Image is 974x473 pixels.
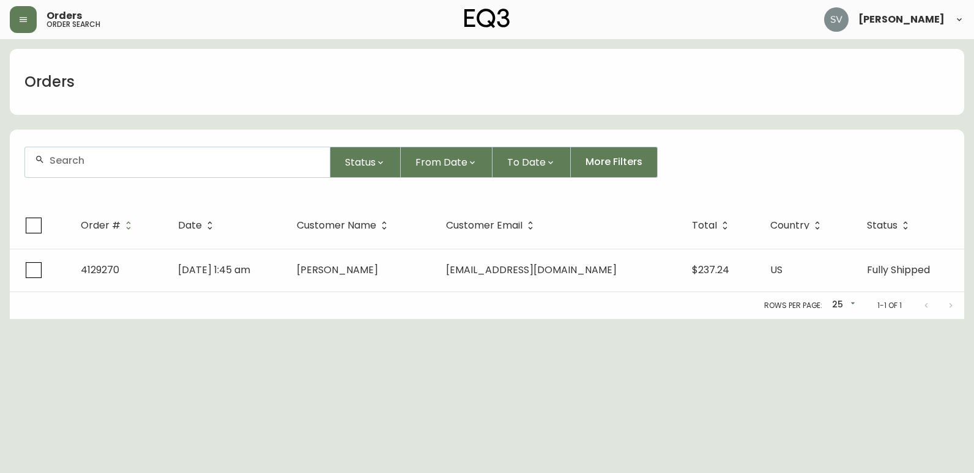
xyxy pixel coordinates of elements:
[507,155,546,170] span: To Date
[770,222,809,229] span: Country
[345,155,376,170] span: Status
[586,155,642,169] span: More Filters
[770,220,825,231] span: Country
[50,155,320,166] input: Search
[877,300,902,311] p: 1-1 of 1
[297,222,376,229] span: Customer Name
[81,263,119,277] span: 4129270
[464,9,510,28] img: logo
[867,222,898,229] span: Status
[827,295,858,315] div: 25
[297,220,392,231] span: Customer Name
[178,263,250,277] span: [DATE] 1:45 am
[692,220,733,231] span: Total
[178,222,202,229] span: Date
[330,147,401,178] button: Status
[178,220,218,231] span: Date
[571,147,658,178] button: More Filters
[770,263,783,277] span: US
[46,21,100,28] h5: order search
[867,220,913,231] span: Status
[446,220,538,231] span: Customer Email
[692,222,717,229] span: Total
[415,155,467,170] span: From Date
[446,222,522,229] span: Customer Email
[401,147,493,178] button: From Date
[81,222,121,229] span: Order #
[81,220,136,231] span: Order #
[867,263,930,277] span: Fully Shipped
[24,71,75,92] h1: Orders
[297,263,378,277] span: [PERSON_NAME]
[46,11,82,21] span: Orders
[446,263,617,277] span: [EMAIL_ADDRESS][DOMAIN_NAME]
[493,147,571,178] button: To Date
[692,263,729,277] span: $237.24
[858,15,945,24] span: [PERSON_NAME]
[824,7,849,32] img: 0ef69294c49e88f033bcbeb13310b844
[764,300,822,311] p: Rows per page:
